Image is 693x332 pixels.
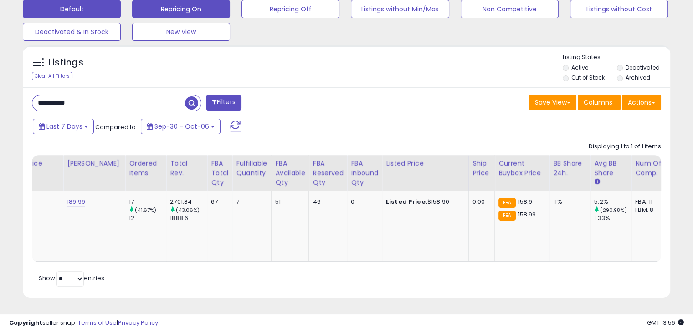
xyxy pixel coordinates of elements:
button: Filters [206,95,241,111]
div: 12 [129,214,166,222]
div: 0.00 [472,198,488,206]
div: 0 [351,198,375,206]
p: Listing States: [563,53,670,62]
div: 7 [236,198,264,206]
small: (41.67%) [135,206,156,214]
div: FBM: 8 [635,206,665,214]
label: Archived [625,74,650,81]
div: 17 [129,198,166,206]
div: Avg BB Share [594,159,627,178]
div: [PERSON_NAME] [67,159,121,168]
small: (43.06%) [176,206,200,214]
div: 51 [275,198,302,206]
div: Listed Price [386,159,465,168]
small: Avg BB Share. [594,178,600,186]
a: Privacy Policy [118,318,158,327]
div: Ship Price [472,159,491,178]
div: Fulfillable Quantity [236,159,267,178]
strong: Copyright [9,318,42,327]
span: 158.99 [518,210,536,219]
div: FBA inbound Qty [351,159,378,187]
a: 189.99 [67,197,85,206]
label: Active [571,64,588,71]
button: Actions [622,95,661,110]
span: 2025-10-14 13:56 GMT [647,318,684,327]
button: Deactivated & In Stock [23,23,121,41]
small: (290.98%) [600,206,626,214]
div: 5.2% [594,198,631,206]
div: 2701.84 [170,198,207,206]
button: Columns [578,95,621,110]
div: FBA Reserved Qty [313,159,343,187]
span: Compared to: [95,123,137,131]
div: Ordered Items [129,159,162,178]
button: New View [132,23,230,41]
b: Listed Price: [386,197,427,206]
div: FBA Available Qty [275,159,305,187]
button: Save View [529,95,576,110]
span: 158.9 [518,197,533,206]
div: 1.33% [594,214,631,222]
span: Last 7 Days [46,122,82,131]
div: Total Rev. [170,159,203,178]
div: 1888.6 [170,214,207,222]
button: Last 7 Days [33,119,94,134]
div: $158.90 [386,198,462,206]
div: 46 [313,198,340,206]
div: seller snap | | [9,319,158,327]
button: Sep-30 - Oct-06 [141,119,221,134]
small: FBA [498,211,515,221]
div: Num of Comp. [635,159,668,178]
span: Show: entries [39,274,104,282]
label: Out of Stock [571,74,605,81]
label: Deactivated [625,64,659,71]
div: 11% [553,198,583,206]
div: FBA: 11 [635,198,665,206]
small: FBA [498,198,515,208]
h5: Listings [48,56,83,69]
div: Current Buybox Price [498,159,545,178]
div: Displaying 1 to 1 of 1 items [589,142,661,151]
div: 67 [211,198,225,206]
div: FBA Total Qty [211,159,228,187]
div: BB Share 24h. [553,159,586,178]
span: Columns [584,98,612,107]
a: Terms of Use [78,318,117,327]
div: Min Price [12,159,59,168]
div: Clear All Filters [32,72,72,80]
span: Sep-30 - Oct-06 [154,122,209,131]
